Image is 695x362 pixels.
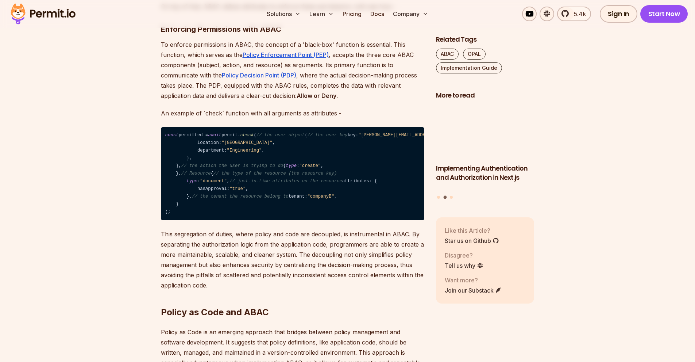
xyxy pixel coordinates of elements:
[436,62,502,73] a: Implementation Guide
[437,196,440,199] button: Go to slide 1
[443,196,447,199] button: Go to slide 2
[436,104,534,160] img: Implementing Authentication and Authorization in Next.js
[445,261,483,270] a: Tell us why
[436,104,534,191] li: 2 of 3
[569,9,586,18] span: 5.4k
[367,7,387,21] a: Docs
[222,72,296,79] a: Policy Decision Point (PDP)
[450,196,453,199] button: Go to slide 3
[240,133,254,138] span: check
[445,286,502,295] a: Join our Substack
[307,133,347,138] span: // the user key
[445,276,502,285] p: Want more?
[187,179,197,184] span: type
[256,133,305,138] span: // the user object
[436,49,459,60] a: ABAC
[306,7,337,21] button: Learn
[297,92,336,99] strong: Allow or Deny
[600,5,637,23] a: Sign In
[264,7,304,21] button: Solutions
[227,148,262,153] span: "Engineering"
[390,7,431,21] button: Company
[192,194,289,199] span: // the tenant the resource belong to
[161,25,281,34] strong: Enforcing Permissions with ABAC
[340,7,364,21] a: Pricing
[221,140,273,145] span: "[GEOGRAPHIC_DATA]"
[445,236,499,245] a: Star us on Github
[161,108,424,118] p: An example of `check` function with all arguments as attributes -
[181,163,283,168] span: // the action the user is trying to do
[161,39,424,101] p: To enforce permissions in ABAC, the concept of a 'black-box' function is essential. This function...
[436,104,534,200] div: Posts
[229,186,246,191] span: "true"
[161,307,269,317] strong: Policy as Code and ABAC
[161,229,424,290] p: This segregation of duties, where policy and code are decoupled, is instrumental in ABAC. By sepa...
[436,35,534,44] h2: Related Tags
[208,133,221,138] span: await
[463,49,486,60] a: OPAL
[445,251,483,260] p: Disagree?
[436,91,534,100] h2: More to read
[436,164,534,182] h3: Implementing Authentication and Authorization in Next.js
[165,133,179,138] span: const
[557,7,591,21] a: 5.4k
[200,179,227,184] span: "document"
[7,1,79,26] img: Permit logo
[436,104,534,191] a: Implementing Authentication and Authorization in Next.jsImplementing Authentication and Authoriza...
[286,163,297,168] span: type
[358,133,474,138] span: "[PERSON_NAME][EMAIL_ADDRESS][DOMAIN_NAME]"
[299,163,321,168] span: "create"
[307,194,334,199] span: "companyB"
[213,171,337,176] span: // the type of the resource (the resource key)
[640,5,688,23] a: Start Now
[181,171,211,176] span: // Resource
[243,51,329,58] a: Policy Enforcement Point (PEP)
[161,127,424,221] code: permitted = permit. ( { key: , attributes: { location: , department: , }, }, { : , }, { : , attri...
[445,226,499,235] p: Like this Article?
[229,179,342,184] span: // just-in-time attributes on the resource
